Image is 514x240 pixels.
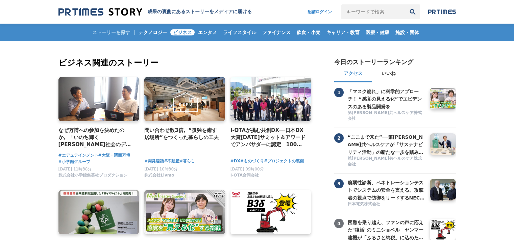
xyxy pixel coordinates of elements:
[230,127,306,149] a: I-OTAが挑む共創DX──日本DX大賞[DATE]サミット＆アワードでアンバサダーに認定 100社連携で拓く“共感される製造業DX”の新たな地平
[348,179,425,201] a: 脆弱性診断、ペネトレーションテストでシステムの安全を支える。攻撃者の視点で防御をリードするNECの「リスクハンティングチーム」
[230,172,259,178] span: I-OTA合同会社
[348,88,425,110] h3: 「マスク崩れ」に科学的アプローチ！ “感覚の見える化”でエビデンスのある製品開発を
[301,4,339,19] a: 配信ログイン
[144,172,174,178] span: 株式会社Livmo
[58,127,134,149] a: なぜ万博への参加を決めたのか。「いのち輝く[PERSON_NAME]社会のデザイン」の実現に向けて、エデュテインメントの可能性を追求するプロジェクト。
[144,175,174,179] a: 株式会社Livmo
[170,24,195,41] a: ビジネス
[393,29,422,35] span: 施設・団体
[58,172,127,178] span: 株式会社小学館集英社プロダクション
[294,29,323,35] span: 飲食・小売
[144,127,220,141] a: 問い合わせ数3倍。“孤独を癒す居場所”をつくった暮らしの工夫
[264,158,304,164] a: #プロジェクトの裏側
[372,66,405,82] button: いいね
[363,24,392,41] a: 医療・健康
[334,88,344,97] span: 1
[240,158,264,164] a: #ものづくり
[144,158,164,164] a: #開発秘話
[195,29,220,35] span: エンタメ
[348,110,425,122] a: 第[PERSON_NAME]共ヘルスケア株式会社
[405,4,420,19] button: 検索
[195,24,220,41] a: エンタメ
[230,158,240,164] a: #DX
[348,133,425,156] h3: “ここまで来た”──第[PERSON_NAME]共ヘルスケアが「サステナビリティ活動」の新たな一歩を踏み出すまでの舞台裏
[58,7,252,17] a: 成果の裏側にあるストーリーをメディアに届ける 成果の裏側にあるストーリーをメディアに届ける
[334,66,372,82] button: アクセス
[260,29,293,35] span: ファイナンス
[170,29,195,35] span: ビジネス
[324,29,362,35] span: キャリア・教育
[58,57,313,69] h2: ビジネス関連のストーリー
[348,133,425,155] a: “ここまで来た”──第[PERSON_NAME]共ヘルスケアが「サステナビリティ活動」の新たな一歩を踏み出すまでの舞台裏
[58,167,92,171] span: [DATE] 11時38分
[220,29,259,35] span: ライフスタイル
[348,201,380,207] span: 日本電気株式会社
[136,29,170,35] span: テクノロジー
[334,179,344,188] span: 3
[348,88,425,109] a: 「マスク崩れ」に科学的アプローチ！ “感覚の見える化”でエビデンスのある製品開発を
[58,159,90,165] a: #小学館グループ
[148,9,252,15] h1: 成果の裏側にあるストーリーをメディアに届ける
[260,24,293,41] a: ファイナンス
[334,58,413,66] h2: 今日のストーリーランキング
[428,9,456,15] img: prtimes
[348,156,425,167] span: 第[PERSON_NAME]共ヘルスケア株式会社
[58,7,142,17] img: 成果の裏側にあるストーリーをメディアに届ける
[144,167,178,171] span: [DATE] 10時30分
[341,4,405,19] input: キーワードで検索
[164,158,179,164] a: #不動産
[393,24,422,41] a: 施設・団体
[230,175,259,179] a: I-OTA合同会社
[136,24,170,41] a: テクノロジー
[363,29,392,35] span: 医療・健康
[220,24,259,41] a: ライフスタイル
[230,167,264,171] span: [DATE] 09時00分
[334,133,344,143] span: 2
[334,219,344,228] span: 4
[348,201,425,208] a: 日本電気株式会社
[58,175,127,179] a: 株式会社小学館集英社プロダクション
[179,158,195,164] a: #暮らし
[348,179,425,202] h3: 脆弱性診断、ペネトレーションテストでシステムの安全を支える。攻撃者の視点で防御をリードするNECの「リスクハンティングチーム」
[98,152,130,159] a: #大阪・関西万博
[324,24,362,41] a: キャリア・教育
[294,24,323,41] a: 飲食・小売
[58,152,98,159] a: #エデュテインメント
[348,156,425,168] a: 第[PERSON_NAME]共ヘルスケア株式会社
